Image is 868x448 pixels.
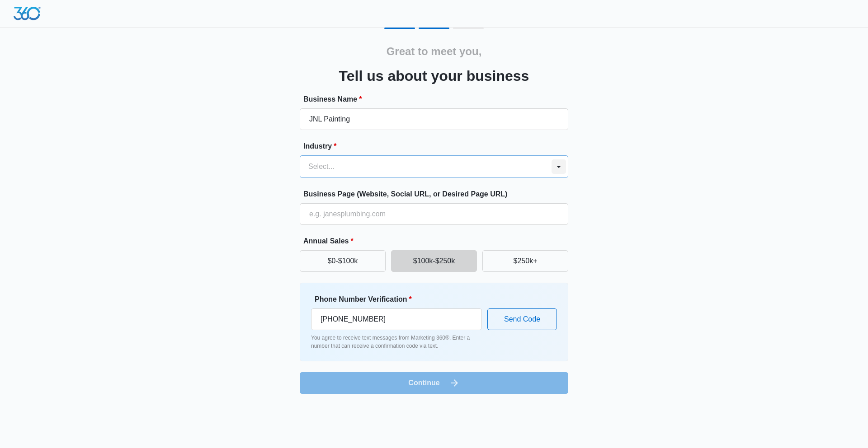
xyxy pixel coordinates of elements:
input: e.g. Jane's Plumbing [300,108,568,130]
p: You agree to receive text messages from Marketing 360®. Enter a number that can receive a confirm... [311,334,482,350]
label: Industry [303,141,572,152]
label: Business Name [303,94,572,105]
h3: Tell us about your business [339,65,529,87]
button: $100k-$250k [391,250,477,272]
input: Ex. +1-555-555-5555 [311,308,482,330]
button: $250k+ [482,250,568,272]
label: Annual Sales [303,236,572,247]
h2: Great to meet you, [387,43,482,60]
button: $0-$100k [300,250,386,272]
label: Business Page (Website, Social URL, or Desired Page URL) [303,189,572,200]
button: Send Code [487,308,557,330]
input: e.g. janesplumbing.com [300,203,568,225]
label: Phone Number Verification [315,294,486,305]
